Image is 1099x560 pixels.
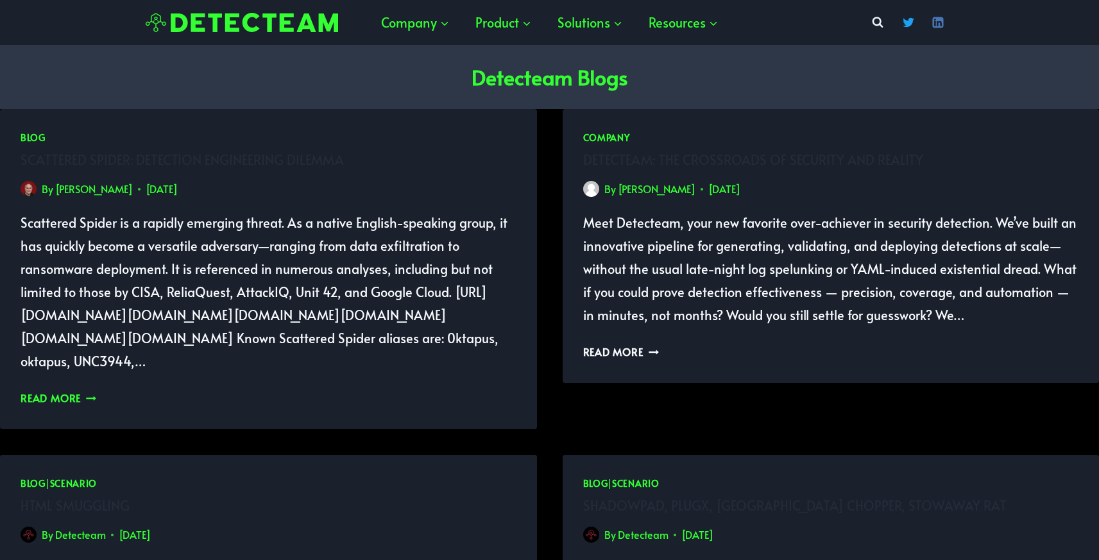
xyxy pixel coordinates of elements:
a: Blog [583,477,608,489]
a: HTML Smuggling [21,496,130,514]
time: [DATE] [708,180,740,198]
a: Blog [21,477,46,489]
p: Scattered Spider is a rapidly emerging threat. As a native English-speaking group, it has quickly... [21,211,516,373]
a: Scattered Spider: Detection Engineering Dilemma [21,151,344,169]
span: By [604,180,616,198]
a: [PERSON_NAME] [618,182,695,196]
img: Avatar photo [21,181,37,197]
button: Child menu of Solutions [545,3,636,42]
a: Author image [21,527,37,543]
time: [DATE] [146,180,178,198]
a: Author image [583,181,599,197]
h1: Detecteam Blogs [472,62,627,92]
img: Avatar photo [21,527,37,543]
button: View Search Form [866,11,889,34]
a: Company [583,132,630,144]
time: [DATE] [119,525,151,544]
a: Scenario [612,477,660,489]
button: Child menu of Resources [636,3,731,42]
a: Blog [21,132,46,144]
p: Meet Detecteam, your new favorite over-achiever in security detection. We’ve built an innovative ... [583,211,1079,327]
img: Avatar photo [583,527,599,543]
a: Detecteam [618,527,669,541]
span: | [21,477,97,489]
a: Detecteam: The Crossroads of Security and Reality [583,151,923,169]
img: Avatar photo [583,181,599,197]
span: By [42,180,53,198]
span: | [583,477,660,489]
time: [DATE] [681,525,713,544]
a: Shadowpad, PlugX, [GEOGRAPHIC_DATA] Chopper, Stowaway RAT [583,496,1007,514]
img: Detecteam [146,13,338,33]
button: Child menu of Company [368,3,463,42]
span: By [604,525,616,544]
a: Scenario [50,477,98,489]
a: Read More [583,344,659,359]
nav: Primary Navigation [368,3,731,42]
button: Child menu of Product [463,3,545,42]
a: Author image [21,181,37,197]
a: Read More [21,391,96,405]
a: [PERSON_NAME] [55,182,133,196]
a: Author image [583,527,599,543]
a: Twitter [896,10,921,35]
a: Linkedin [925,10,951,35]
span: By [42,525,53,544]
a: Detecteam [55,527,106,541]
